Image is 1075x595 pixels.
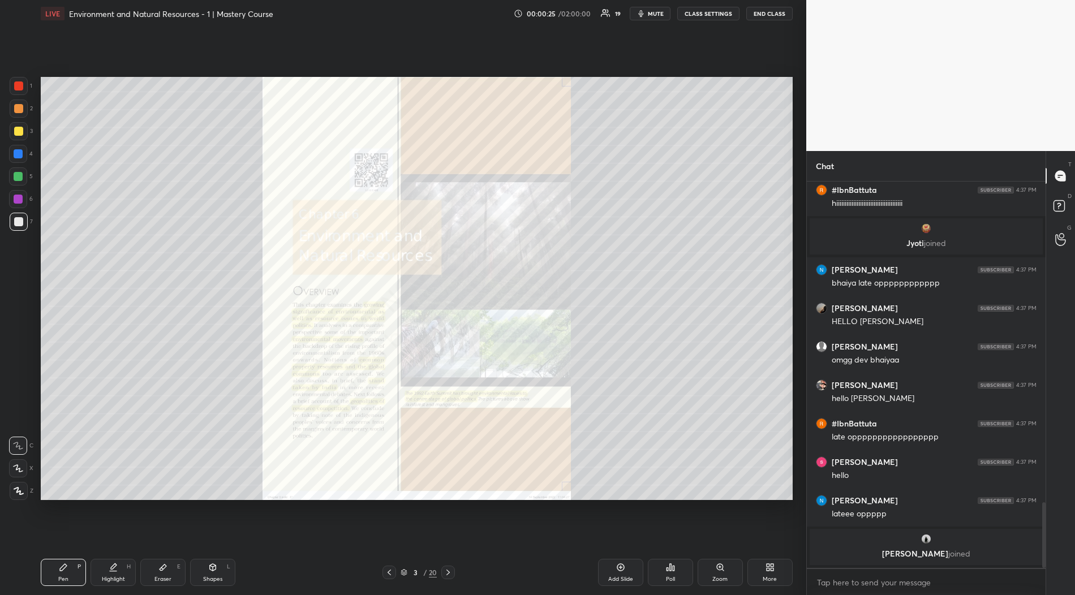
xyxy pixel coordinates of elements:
div: 7 [10,213,33,231]
h6: #IbnBattuta [832,419,877,429]
img: 4P8fHbbgJtejmAAAAAElFTkSuQmCC [978,266,1014,273]
h6: [PERSON_NAME] [832,457,898,467]
div: 20 [429,567,437,577]
div: 4:37 PM [1016,266,1037,273]
div: omgg dev bhaiyaa [832,355,1037,366]
span: joined [948,548,970,559]
div: P [78,564,81,570]
div: More [763,576,777,582]
img: 4P8fHbbgJtejmAAAAAElFTkSuQmCC [978,459,1014,465]
div: 6 [9,190,33,208]
button: mute [630,7,670,20]
div: LIVE [41,7,64,20]
div: H [127,564,131,570]
div: Pen [58,576,68,582]
p: D [1068,192,1072,200]
div: X [9,459,33,477]
div: Z [10,482,33,500]
div: 4:37 PM [1016,459,1037,465]
button: END CLASS [746,7,793,20]
p: [PERSON_NAME] [816,549,1036,558]
span: mute [648,10,664,18]
div: 4:37 PM [1016,382,1037,389]
h6: [PERSON_NAME] [832,380,898,390]
div: Poll [666,576,675,582]
div: L [227,564,230,570]
img: 4P8fHbbgJtejmAAAAAElFTkSuQmCC [978,497,1014,504]
img: thumbnail.jpg [921,223,932,234]
div: Zoom [712,576,728,582]
div: 4:37 PM [1016,420,1037,427]
img: thumbnail.jpg [816,265,827,275]
h6: #IbnBattuta [832,185,877,195]
img: 4P8fHbbgJtejmAAAAAElFTkSuQmCC [978,343,1014,350]
img: 4P8fHbbgJtejmAAAAAElFTkSuQmCC [978,382,1014,389]
div: Eraser [154,576,171,582]
h4: Environment and Natural Resources - 1 | Mastery Course [69,8,273,19]
img: thumbnail.jpg [816,457,827,467]
div: / [423,569,427,576]
div: lateee oppppp [832,508,1037,520]
div: 4 [9,145,33,163]
div: 4:37 PM [1016,305,1037,312]
div: 2 [10,100,33,118]
img: default.png [816,342,827,352]
p: Chat [807,151,843,181]
div: bhaiya late opppppppppppp [832,278,1037,289]
img: thumbnail.jpg [921,533,932,545]
button: CLASS SETTINGS [677,7,739,20]
div: 19 [615,11,621,16]
img: thumbnail.jpg [816,185,827,195]
div: late oppppppppppppppppp [832,432,1037,443]
img: thumbnail.jpg [816,380,827,390]
img: thumbnail.jpg [816,419,827,429]
h6: [PERSON_NAME] [832,265,898,275]
div: 4:37 PM [1016,187,1037,193]
div: Shapes [203,576,222,582]
p: G [1067,223,1072,232]
div: C [9,437,33,455]
div: 4:37 PM [1016,497,1037,504]
div: E [177,564,180,570]
img: 4P8fHbbgJtejmAAAAAElFTkSuQmCC [978,187,1014,193]
div: 3 [10,122,33,140]
div: hello [832,470,1037,481]
div: hiiiiiiiiiiiiiiiiiiiiiiiiiiiiiiiiiiiiiii [832,198,1037,209]
div: 3 [410,569,421,576]
span: joined [924,238,946,248]
div: 1 [10,77,32,95]
h6: [PERSON_NAME] [832,342,898,352]
img: thumbnail.jpg [816,303,827,313]
img: 4P8fHbbgJtejmAAAAAElFTkSuQmCC [978,305,1014,312]
div: 4:37 PM [1016,343,1037,350]
p: T [1068,160,1072,169]
div: grid [807,182,1046,568]
img: 4P8fHbbgJtejmAAAAAElFTkSuQmCC [978,420,1014,427]
img: thumbnail.jpg [816,495,827,506]
div: HELLO [PERSON_NAME] [832,316,1037,327]
h6: [PERSON_NAME] [832,495,898,506]
div: hello [PERSON_NAME] [832,393,1037,404]
div: Add Slide [608,576,633,582]
div: Highlight [102,576,125,582]
div: 5 [9,167,33,186]
p: Jyoti [816,239,1036,248]
h6: [PERSON_NAME] [832,303,898,313]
